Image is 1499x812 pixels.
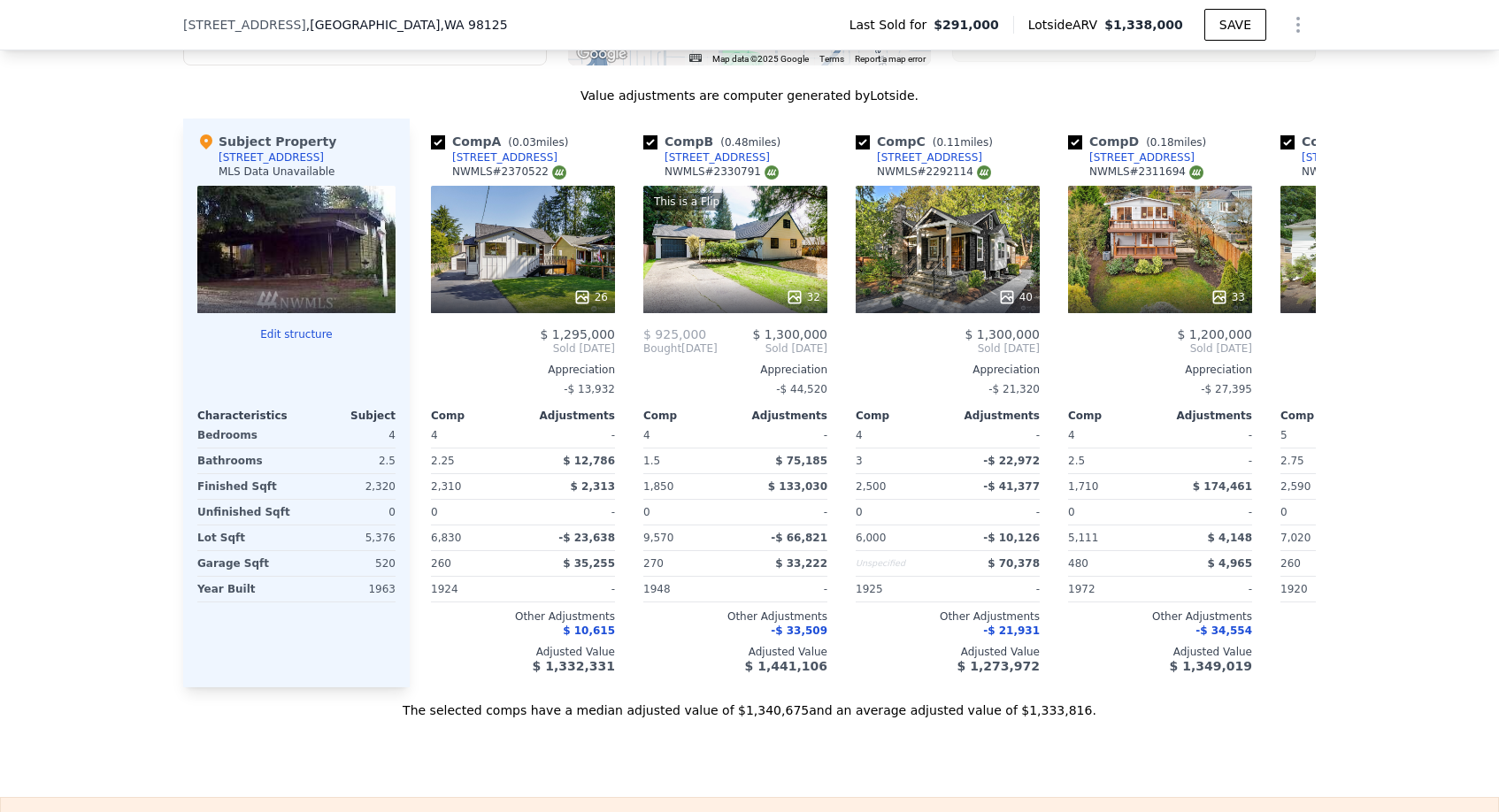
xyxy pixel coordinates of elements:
[558,532,615,544] span: -$ 23,638
[1089,165,1203,180] div: NWMLS # 2311694
[1068,409,1160,423] div: Comp
[1280,532,1311,544] span: 7,020
[452,165,566,180] div: NWMLS # 2370522
[643,448,732,473] div: 1.5
[1195,624,1252,637] span: -$ 34,554
[1068,429,1075,441] span: 4
[431,341,615,356] span: Sold [DATE]
[1068,506,1075,518] span: 0
[431,609,615,624] div: Other Adjustments
[771,532,827,544] span: -$ 66,821
[573,42,631,65] a: Open this area in Google Maps (opens a new window)
[1068,341,1252,356] span: Sold [DATE]
[643,150,770,165] a: [STREET_ADDRESS]
[856,645,1040,659] div: Adjusted Value
[183,16,306,34] span: [STREET_ADDRESS]
[877,150,982,165] div: [STREET_ADDRESS]
[768,480,827,493] span: $ 133,030
[983,455,1040,467] span: -$ 22,972
[1280,363,1464,377] div: Appreciation
[643,429,650,441] span: 4
[1211,288,1245,306] div: 33
[1280,133,1424,150] div: Comp E
[1068,480,1098,493] span: 1,710
[300,577,396,601] div: 1963
[1193,480,1252,493] span: $ 174,461
[643,341,718,356] div: [DATE]
[1068,577,1157,601] div: 1972
[431,532,461,544] span: 6,830
[776,383,827,395] span: -$ 44,520
[650,193,723,211] div: This is a Flip
[1068,532,1098,544] span: 5,111
[1280,341,1464,356] span: Sold [DATE]
[1280,577,1369,601] div: 1920
[643,327,706,341] span: $ 925,000
[501,136,575,149] span: ( miles)
[1280,150,1407,165] a: [STREET_ADDRESS]
[977,165,991,180] img: NWMLS Logo
[643,645,827,659] div: Adjusted Value
[306,16,508,34] span: , [GEOGRAPHIC_DATA]
[197,525,293,550] div: Lot Sqft
[988,557,1040,570] span: $ 70,378
[300,500,396,525] div: 0
[563,624,615,637] span: $ 10,615
[849,16,934,34] span: Last Sold for
[197,423,293,448] div: Bedrooms
[856,609,1040,624] div: Other Adjustments
[1068,363,1252,377] div: Appreciation
[718,341,827,356] span: Sold [DATE]
[877,165,991,180] div: NWMLS # 2292114
[1164,423,1252,448] div: -
[1280,480,1311,493] span: 2,590
[219,165,335,179] div: MLS Data Unavailable
[1068,609,1252,624] div: Other Adjustments
[431,429,438,441] span: 4
[1164,500,1252,525] div: -
[1068,557,1088,570] span: 480
[665,150,770,165] div: [STREET_ADDRESS]
[300,551,396,576] div: 520
[665,165,779,180] div: NWMLS # 2330791
[1280,448,1369,473] div: 2.75
[712,54,809,64] span: Map data ©2025 Google
[856,448,944,473] div: 3
[643,341,681,356] span: Bought
[856,409,948,423] div: Comp
[197,474,293,499] div: Finished Sqft
[431,363,615,377] div: Appreciation
[856,551,944,576] div: Unspecified
[431,480,461,493] span: 2,310
[431,557,451,570] span: 260
[1280,409,1372,423] div: Comp
[523,409,615,423] div: Adjustments
[1177,327,1252,341] span: $ 1,200,000
[936,136,960,149] span: 0.11
[934,16,999,34] span: $291,000
[512,136,536,149] span: 0.03
[300,448,396,473] div: 2.5
[643,532,673,544] span: 9,570
[643,506,650,518] span: 0
[1164,448,1252,473] div: -
[527,500,615,525] div: -
[951,577,1040,601] div: -
[533,659,615,673] span: $ 1,332,331
[926,136,1000,149] span: ( miles)
[1160,409,1252,423] div: Adjustments
[643,363,827,377] div: Appreciation
[983,480,1040,493] span: -$ 41,377
[197,577,293,601] div: Year Built
[564,383,615,395] span: -$ 13,932
[300,474,396,499] div: 2,320
[1150,136,1174,149] span: 0.18
[856,506,863,518] span: 0
[197,133,336,150] div: Subject Property
[300,525,396,550] div: 5,376
[1204,9,1266,41] button: SAVE
[775,455,827,467] span: $ 75,185
[983,532,1040,544] span: -$ 10,126
[855,54,926,64] a: Report a map error
[540,327,615,341] span: $ 1,295,000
